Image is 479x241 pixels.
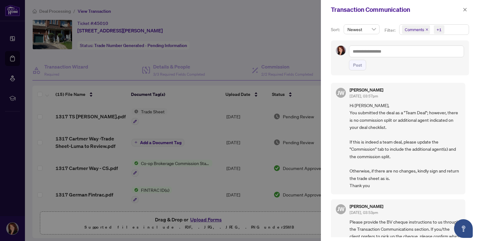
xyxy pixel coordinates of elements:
[350,210,378,215] span: [DATE], 03:53pm
[350,88,383,92] h5: [PERSON_NAME]
[350,94,378,98] span: [DATE], 03:57pm
[425,28,428,31] span: close
[437,26,442,33] div: +1
[331,5,461,14] div: Transaction Communication
[405,26,424,33] span: Comments
[337,205,345,213] span: JW
[347,25,376,34] span: Newest
[463,7,467,12] span: close
[454,219,473,238] button: Open asap
[402,25,430,34] span: Comments
[350,102,460,189] span: Hi [PERSON_NAME], You submitted the deal as a "Team Deal"; however, there is no commission split ...
[337,88,345,97] span: JW
[349,60,366,70] button: Post
[385,27,396,34] p: Filter:
[331,26,341,33] p: Sort:
[350,204,383,209] h5: [PERSON_NAME]
[336,46,346,55] img: Profile Icon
